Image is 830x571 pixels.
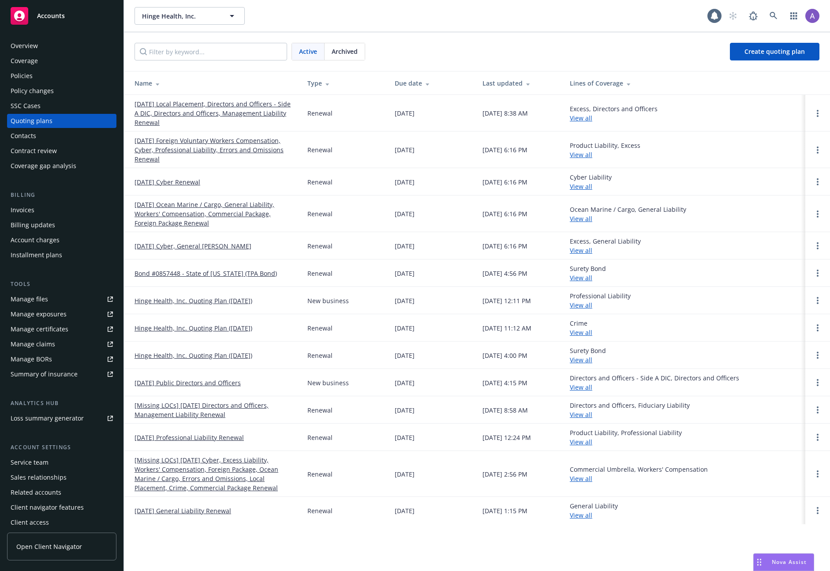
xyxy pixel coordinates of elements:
div: Name [135,79,293,88]
div: Surety Bond [570,264,606,282]
div: Directors and Officers - Side A DIC, Directors and Officers [570,373,739,392]
div: Commercial Umbrella, Workers' Compensation [570,465,708,483]
a: Hinge Health, Inc. Quoting Plan ([DATE]) [135,296,252,305]
a: View all [570,246,592,255]
a: Open options [812,323,823,333]
span: Nova Assist [772,558,807,566]
div: [DATE] [395,470,415,479]
div: Renewal [307,109,333,118]
div: Cyber Liability [570,173,612,191]
a: Manage claims [7,337,116,351]
a: View all [570,383,592,391]
div: Crime [570,319,592,337]
div: Related accounts [11,485,61,500]
a: View all [570,356,592,364]
a: [DATE] Ocean Marine / Cargo, General Liability, Workers' Compensation, Commercial Package, Foreig... [135,200,293,228]
a: Open options [812,350,823,361]
div: Coverage [11,54,38,68]
a: Create quoting plan [730,43,819,60]
div: SSC Cases [11,99,41,113]
a: Billing updates [7,218,116,232]
div: Excess, Directors and Officers [570,104,658,123]
a: Sales relationships [7,470,116,485]
div: Account charges [11,233,60,247]
div: [DATE] 12:24 PM [482,433,531,442]
button: Nova Assist [753,553,814,571]
div: [DATE] 8:38 AM [482,109,528,118]
a: Installment plans [7,248,116,262]
div: Excess, General Liability [570,237,641,255]
div: Quoting plans [11,114,52,128]
a: Loss summary generator [7,411,116,425]
div: Due date [395,79,468,88]
div: [DATE] [395,378,415,387]
div: Sales relationships [11,470,67,485]
div: [DATE] [395,433,415,442]
a: Policies [7,69,116,83]
a: Contract review [7,144,116,158]
a: Manage exposures [7,307,116,321]
a: Open options [812,108,823,119]
div: Surety Bond [570,346,606,364]
a: Account charges [7,233,116,247]
a: View all [570,328,592,337]
a: View all [570,301,592,309]
div: [DATE] 4:00 PM [482,351,527,360]
div: Renewal [307,241,333,251]
span: Open Client Navigator [16,542,82,551]
div: Type [307,79,381,88]
div: [DATE] [395,109,415,118]
button: Hinge Health, Inc. [135,7,245,25]
a: View all [570,410,592,419]
a: Client access [7,515,116,530]
div: General Liability [570,501,618,520]
div: Invoices [11,203,34,217]
div: Loss summary generator [11,411,84,425]
div: [DATE] [395,506,415,515]
div: Policy changes [11,84,54,98]
span: Accounts [37,12,65,19]
a: View all [570,114,592,122]
a: Hinge Health, Inc. Quoting Plan ([DATE]) [135,323,252,333]
div: Drag to move [754,554,765,571]
a: [DATE] Public Directors and Officers [135,378,241,387]
input: Filter by keyword... [135,43,287,60]
div: Contract review [11,144,57,158]
div: Renewal [307,269,333,278]
div: [DATE] [395,269,415,278]
span: Archived [332,47,358,56]
div: Professional Liability [570,291,631,310]
a: [Missing LOCs] [DATE] Cyber, Excess Liability, Workers' Compensation, Foreign Package, Ocean Mari... [135,455,293,492]
div: [DATE] 6:16 PM [482,177,527,187]
a: Coverage [7,54,116,68]
a: View all [570,438,592,446]
div: Billing updates [11,218,55,232]
div: Manage BORs [11,352,52,366]
a: Start snowing [724,7,742,25]
a: Report a Bug [744,7,762,25]
div: Renewal [307,145,333,154]
div: [DATE] 6:16 PM [482,241,527,251]
div: Product Liability, Excess [570,141,640,159]
div: Billing [7,191,116,199]
a: Contacts [7,129,116,143]
a: Quoting plans [7,114,116,128]
a: [Missing LOCs] [DATE] Directors and Officers, Management Liability Renewal [135,401,293,419]
a: Open options [812,145,823,155]
a: Manage BORs [7,352,116,366]
div: [DATE] [395,406,415,415]
div: [DATE] 6:16 PM [482,209,527,218]
div: Installment plans [11,248,62,262]
div: Coverage gap analysis [11,159,76,173]
a: [DATE] Professional Liability Renewal [135,433,244,442]
a: Manage files [7,292,116,306]
a: View all [570,274,592,282]
a: View all [570,214,592,223]
div: [DATE] [395,351,415,360]
div: Renewal [307,406,333,415]
a: Coverage gap analysis [7,159,116,173]
a: Open options [812,268,823,278]
a: Overview [7,39,116,53]
a: Bond #0857448 - State of [US_STATE] (TPA Bond) [135,269,277,278]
